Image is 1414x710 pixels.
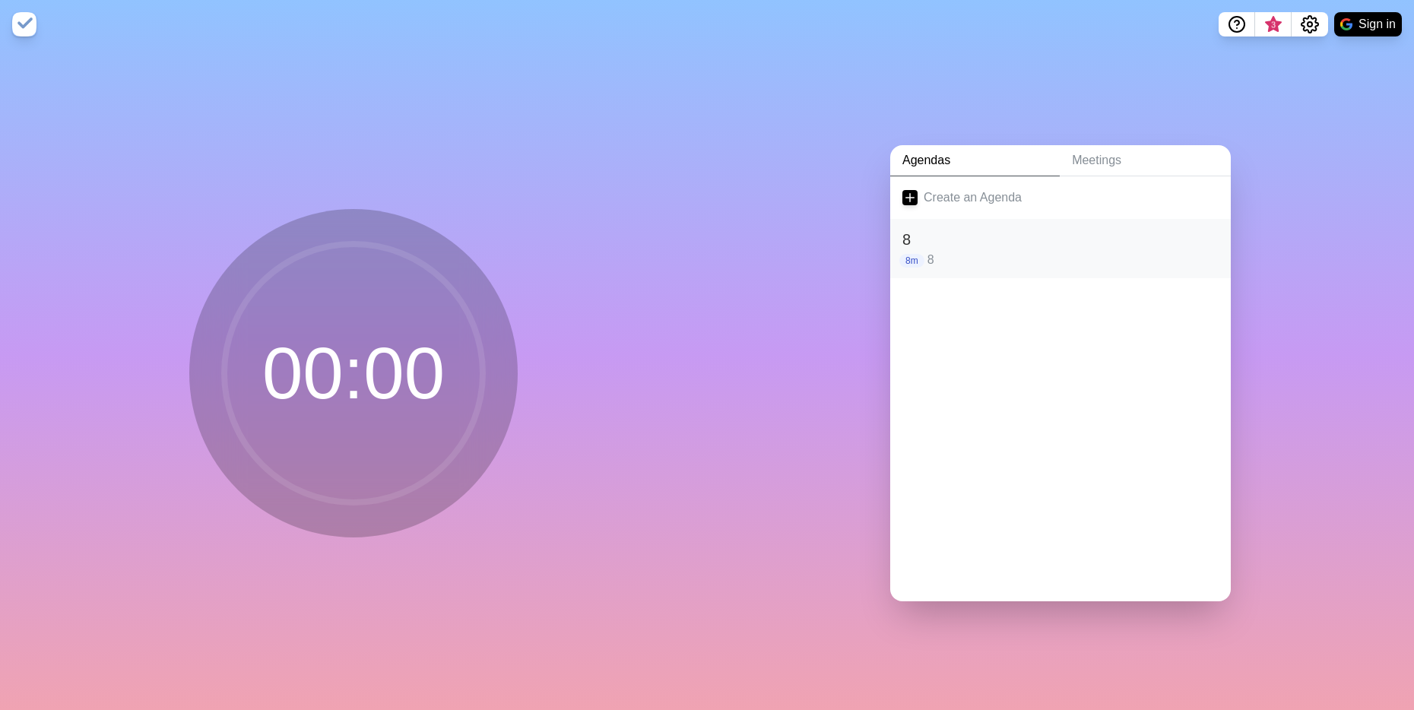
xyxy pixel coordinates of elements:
span: 3 [1267,19,1279,31]
img: timeblocks logo [12,12,36,36]
button: Settings [1292,12,1328,36]
button: Help [1219,12,1255,36]
a: Meetings [1060,145,1231,176]
h2: 8 [902,228,1219,251]
button: What’s new [1255,12,1292,36]
p: 8m [899,254,924,268]
button: Sign in [1334,12,1402,36]
img: google logo [1340,18,1352,30]
a: Agendas [890,145,1060,176]
a: Create an Agenda [890,176,1231,219]
p: 8 [927,251,1219,269]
